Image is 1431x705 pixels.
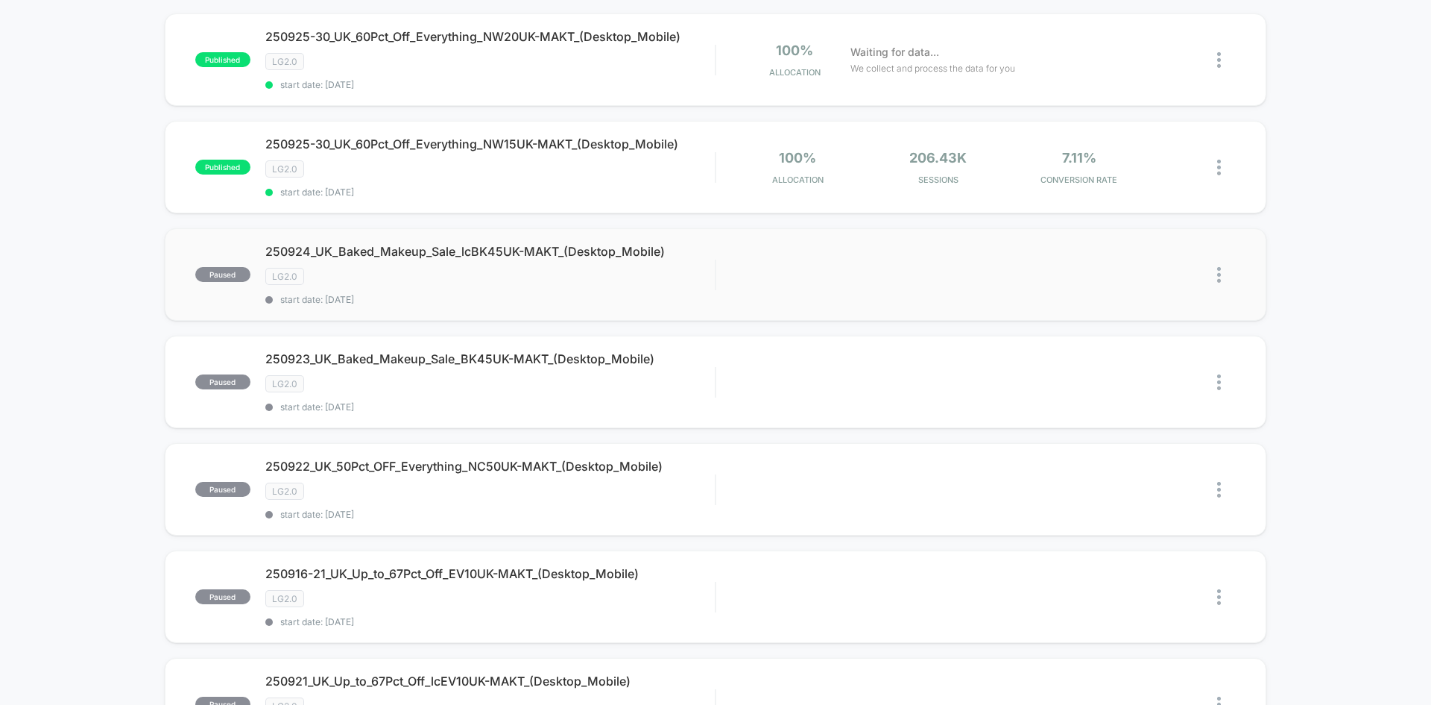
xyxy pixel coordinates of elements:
img: close [1217,589,1221,605]
span: paused [195,267,250,282]
span: start date: [DATE] [265,79,715,90]
span: start date: [DATE] [265,509,715,520]
span: 250923_UK_Baked_Makeup_Sale_BK45UK-MAKT_(Desktop_Mobile) [265,351,715,366]
span: 250921_UK_Up_to_67Pct_Off_lcEV10UK-MAKT_(Desktop_Mobile) [265,674,715,689]
span: start date: [DATE] [265,187,715,198]
img: close [1217,267,1221,283]
span: 250925-30_UK_60Pct_Off_Everything_NW15UK-MAKT_(Desktop_Mobile) [265,137,715,151]
span: LG2.0 [265,268,304,285]
span: Sessions [872,175,1005,185]
span: paused [195,589,250,604]
span: 250925-30_UK_60Pct_Off_Everything_NW20UK-MAKT_(Desktop_Mobile) [265,29,715,44]
span: 206.43k [909,150,967,166]
span: Allocation [772,175,824,185]
img: close [1217,52,1221,68]
span: 7.11% [1062,150,1096,166]
span: start date: [DATE] [265,616,715,627]
img: close [1217,375,1221,390]
span: Allocation [769,67,821,78]
span: LG2.0 [265,590,304,607]
span: 100% [776,43,813,58]
span: paused [195,375,250,389]
span: start date: [DATE] [265,401,715,413]
img: close [1217,160,1221,175]
span: Waiting for data... [850,44,939,60]
span: published [195,52,250,67]
span: LG2.0 [265,483,304,500]
span: published [195,160,250,175]
span: LG2.0 [265,53,304,70]
span: paused [195,482,250,497]
span: LG2.0 [265,375,304,392]
span: 250924_UK_Baked_Makeup_Sale_lcBK45UK-MAKT_(Desktop_Mobile) [265,244,715,259]
span: start date: [DATE] [265,294,715,305]
span: 250916-21_UK_Up_to_67Pct_Off_EV10UK-MAKT_(Desktop_Mobile) [265,566,715,581]
span: We collect and process the data for you [850,61,1015,75]
span: 250922_UK_50Pct_OFF_Everything_NC50UK-MAKT_(Desktop_Mobile) [265,459,715,474]
span: 100% [779,150,816,166]
span: LG2.0 [265,160,304,178]
img: close [1217,482,1221,498]
span: CONVERSION RATE [1012,175,1146,185]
